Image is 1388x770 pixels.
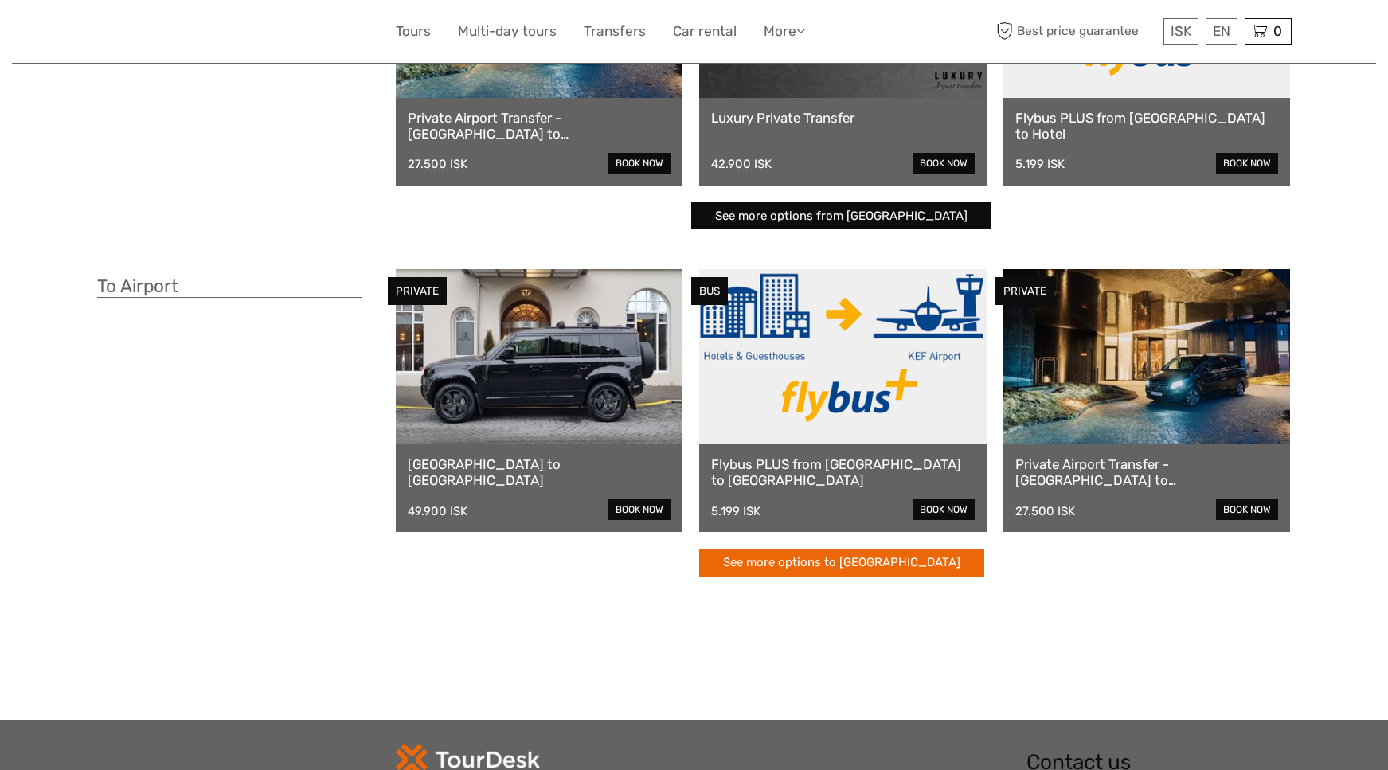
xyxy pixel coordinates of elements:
a: book now [608,153,671,174]
div: 42.900 ISK [711,157,772,171]
a: Private Airport Transfer - [GEOGRAPHIC_DATA] to [GEOGRAPHIC_DATA] [408,110,671,143]
a: Tours [396,20,431,43]
a: See more options to [GEOGRAPHIC_DATA] [699,549,984,577]
div: 5.199 ISK [1015,157,1065,171]
a: book now [913,153,975,174]
div: 27.500 ISK [1015,504,1075,518]
span: 0 [1271,23,1284,39]
div: PRIVATE [995,277,1054,305]
div: PRIVATE [388,277,447,305]
a: Luxury Private Transfer [711,110,975,126]
div: BUS [691,277,728,305]
div: EN [1206,18,1237,45]
a: See more options from [GEOGRAPHIC_DATA] [691,202,991,230]
span: ISK [1171,23,1191,39]
a: Flybus PLUS from [GEOGRAPHIC_DATA] to [GEOGRAPHIC_DATA] [711,456,975,489]
a: Car rental [673,20,737,43]
a: book now [913,499,975,520]
a: book now [1216,499,1278,520]
div: 27.500 ISK [408,157,467,171]
p: We're away right now. Please check back later! [22,28,180,41]
a: Transfers [584,20,646,43]
button: Open LiveChat chat widget [183,25,202,44]
a: Private Airport Transfer - [GEOGRAPHIC_DATA] to [GEOGRAPHIC_DATA] [1015,456,1279,489]
a: book now [608,499,671,520]
a: More [764,20,805,43]
span: Best price guarantee [993,18,1159,45]
a: book now [1216,153,1278,174]
div: 5.199 ISK [711,504,760,518]
h3: To Airport [97,276,362,298]
div: 49.900 ISK [408,504,467,518]
a: [GEOGRAPHIC_DATA] to [GEOGRAPHIC_DATA] [408,456,671,489]
a: Flybus PLUS from [GEOGRAPHIC_DATA] to Hotel [1015,110,1279,143]
a: Multi-day tours [458,20,557,43]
